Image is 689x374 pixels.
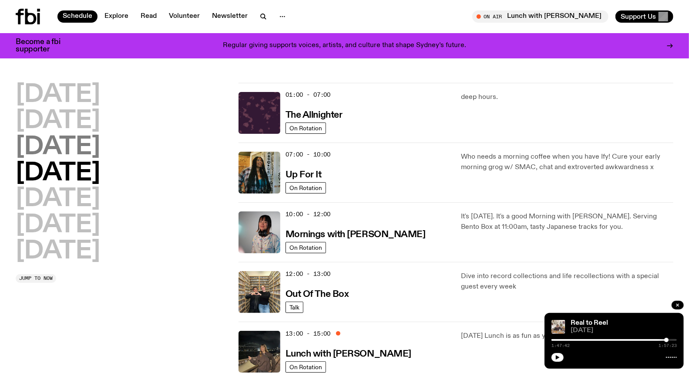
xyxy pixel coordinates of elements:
a: Real to Reel [571,320,608,326]
button: [DATE] [16,83,100,107]
p: Who needs a morning coffee when you have Ify! Cure your early morning grog w/ SMAC, chat and extr... [461,152,673,173]
button: [DATE] [16,213,100,238]
button: On AirLunch with [PERSON_NAME] [472,10,608,23]
span: Jump to now [19,276,53,281]
span: 01:00 - 07:00 [286,91,331,99]
p: deep hours. [461,92,673,102]
img: Izzy Page stands above looking down at Opera Bar. She poses in front of the Harbour Bridge in the... [239,331,280,373]
span: On Rotation [289,125,322,131]
a: On Rotation [286,361,326,373]
button: [DATE] [16,239,100,264]
a: Read [135,10,162,23]
a: On Rotation [286,122,326,134]
span: On Rotation [289,364,322,370]
span: 12:00 - 13:00 [286,270,331,278]
button: [DATE] [16,109,100,133]
a: Talk [286,302,303,313]
a: On Rotation [286,182,326,194]
span: 1:57:23 [659,343,677,348]
span: 13:00 - 15:00 [286,330,331,338]
button: Jump to now [16,274,56,283]
h3: Lunch with [PERSON_NAME] [286,350,411,359]
span: On Rotation [289,184,322,191]
h3: Mornings with [PERSON_NAME] [286,230,426,239]
span: Talk [289,304,299,310]
span: 1:47:42 [551,343,570,348]
span: 10:00 - 12:00 [286,210,331,218]
button: [DATE] [16,187,100,211]
a: The Allnighter [286,109,343,120]
a: Out Of The Box [286,288,349,299]
span: On Rotation [289,244,322,251]
h3: Become a fbi supporter [16,38,71,53]
a: Explore [99,10,134,23]
img: Kana Frazer is smiling at the camera with her head tilted slightly to her left. She wears big bla... [239,211,280,253]
a: Lunch with [PERSON_NAME] [286,348,411,359]
span: [DATE] [571,327,677,334]
img: Jasper Craig Adams holds a vintage camera to his eye, obscuring his face. He is wearing a grey ju... [551,320,565,334]
p: Dive into record collections and life recollections with a special guest every week [461,271,673,292]
button: [DATE] [16,135,100,160]
a: Volunteer [164,10,205,23]
p: Regular giving supports voices, artists, and culture that shape Sydney’s future. [223,42,466,50]
a: Mornings with [PERSON_NAME] [286,228,426,239]
a: Up For It [286,169,322,180]
img: Ify - a Brown Skin girl with black braided twists, looking up to the side with her tongue stickin... [239,152,280,194]
span: 07:00 - 10:00 [286,150,331,159]
img: Matt and Kate stand in the music library and make a heart shape with one hand each. [239,271,280,313]
h3: Out Of The Box [286,290,349,299]
h3: The Allnighter [286,111,343,120]
p: It's [DATE]. It's a good Morning with [PERSON_NAME]. Serving Bento Box at 11:00am, tasty Japanese... [461,211,673,232]
span: Support Us [621,13,656,20]
a: On Rotation [286,242,326,253]
h3: Up For It [286,170,322,180]
button: [DATE] [16,161,100,186]
button: Support Us [615,10,673,23]
p: [DATE] Lunch is as fun as you are [461,331,673,341]
a: Schedule [57,10,97,23]
a: Newsletter [207,10,253,23]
